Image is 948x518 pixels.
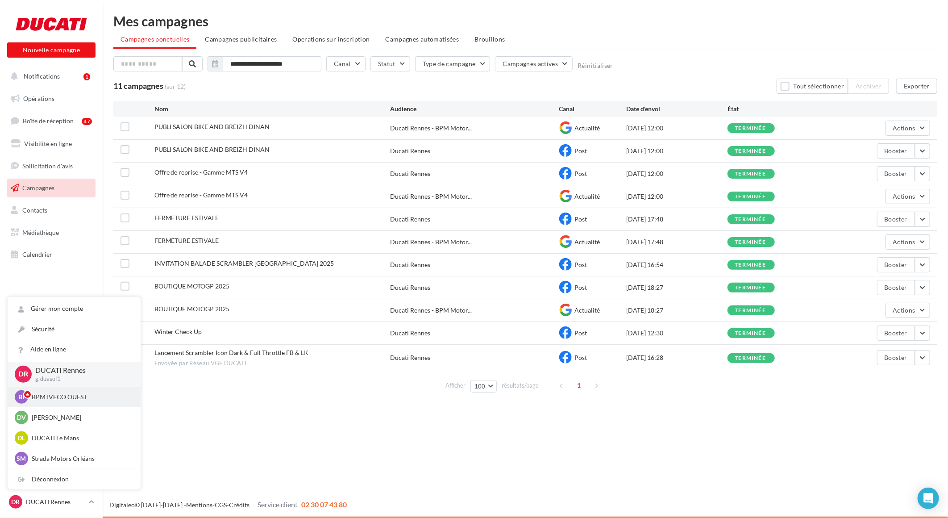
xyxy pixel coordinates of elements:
[877,257,915,272] button: Booster
[35,375,126,383] p: g.dussol1
[7,493,96,510] a: DR DUCATI Rennes
[391,192,472,201] span: Ducati Rennes - BPM Motor...
[205,35,277,43] span: Campagnes publicitaires
[165,82,186,91] span: (sur 12)
[877,166,915,181] button: Booster
[22,162,73,169] span: Sollicitation d'avis
[735,308,766,313] div: terminée
[8,469,141,489] div: Déconnexion
[18,434,25,443] span: DL
[893,124,915,132] span: Actions
[326,56,366,71] button: Canal
[735,330,766,336] div: terminée
[154,359,391,368] span: Envoyée par Réseau VGF DUCATI
[5,111,97,130] a: Boîte de réception47
[735,171,766,177] div: terminée
[386,35,459,43] span: Campagnes automatisées
[503,60,558,67] span: Campagnes actives
[18,369,28,379] span: DR
[575,284,587,291] span: Post
[109,501,347,509] span: © [DATE]-[DATE] - - -
[215,501,227,509] a: CGS
[83,73,90,80] div: 1
[474,35,505,43] span: Brouillons
[5,201,97,220] a: Contacts
[154,349,309,356] span: Lancement Scrambler Icon Dark & Full Throttle FB & LK
[113,14,937,28] div: Mes campagnes
[23,117,74,125] span: Boîte de réception
[886,121,930,136] button: Actions
[8,299,141,319] a: Gérer mon compte
[17,454,26,463] span: SM
[877,280,915,295] button: Booster
[877,326,915,341] button: Booster
[22,184,54,192] span: Campagnes
[575,261,587,268] span: Post
[627,306,728,315] div: [DATE] 18:27
[502,381,539,390] span: résultats/page
[391,215,431,224] div: Ducati Rennes
[370,56,410,71] button: Statut
[5,157,97,175] a: Sollicitation d'avis
[735,262,766,268] div: terminée
[893,238,915,246] span: Actions
[391,124,472,133] span: Ducati Rennes - BPM Motor...
[735,355,766,361] div: terminée
[5,67,94,86] button: Notifications 1
[575,215,587,223] span: Post
[24,140,72,147] span: Visibilité en ligne
[391,329,431,338] div: Ducati Rennes
[575,329,587,337] span: Post
[186,501,212,509] a: Mentions
[735,125,766,131] div: terminée
[886,234,930,250] button: Actions
[445,381,466,390] span: Afficher
[572,378,586,393] span: 1
[154,282,230,290] span: BOUTIQUE MOTOGP 2025
[578,62,613,69] button: Réinitialiser
[24,72,60,80] span: Notifications
[32,434,130,443] p: DUCATI Le Mans
[893,306,915,314] span: Actions
[154,123,270,130] span: PUBLI SALON BIKE AND BREIZH DINAN
[109,501,135,509] a: Digitaleo
[8,319,141,339] a: Sécurité
[229,501,249,509] a: Crédits
[777,79,848,94] button: Tout sélectionner
[627,169,728,178] div: [DATE] 12:00
[23,95,54,102] span: Opérations
[877,350,915,365] button: Booster
[5,223,97,242] a: Médiathèque
[8,339,141,359] a: Aide en ligne
[918,488,939,509] div: Open Intercom Messenger
[735,239,766,245] div: terminée
[154,328,202,335] span: Winter Check Up
[627,329,728,338] div: [DATE] 12:30
[559,104,627,113] div: Canal
[32,393,130,401] p: BPM IVECO OUEST
[154,259,334,267] span: INVITATION BALADE SCRAMBLER RENNES 2025
[22,251,52,258] span: Calendrier
[627,353,728,362] div: [DATE] 16:28
[627,283,728,292] div: [DATE] 18:27
[735,148,766,154] div: terminée
[113,81,163,91] span: 11 campagnes
[301,500,347,509] span: 02 30 07 43 80
[575,170,587,177] span: Post
[848,79,889,94] button: Archiver
[5,179,97,197] a: Campagnes
[495,56,573,71] button: Campagnes actives
[627,124,728,133] div: [DATE] 12:00
[32,413,130,422] p: [PERSON_NAME]
[12,497,20,506] span: DR
[735,194,766,200] div: terminée
[627,192,728,201] div: [DATE] 12:00
[886,303,930,318] button: Actions
[35,365,126,376] p: DUCATI Rennes
[877,143,915,159] button: Booster
[391,283,431,292] div: Ducati Rennes
[575,147,587,155] span: Post
[7,42,96,58] button: Nouvelle campagne
[154,191,248,199] span: Offre de reprise - Gamme MTS V4
[575,354,587,361] span: Post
